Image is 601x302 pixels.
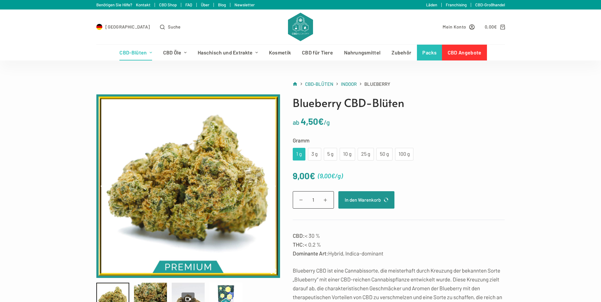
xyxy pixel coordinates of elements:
[386,45,417,60] a: Zubehör
[218,2,226,7] a: Blog
[293,136,505,145] label: Gramm
[96,2,150,7] a: Benötigen Sie Hilfe? Kontakt
[305,81,333,87] span: CBD-Blüten
[293,170,315,181] bdi: 9,00
[96,24,103,30] img: DE Flag
[301,116,324,127] bdi: 4,50
[364,80,390,88] span: Blueberry
[426,2,437,7] a: Läden
[192,45,263,60] a: Haschisch und Extrakte
[318,116,324,127] span: €
[293,94,505,111] h1: Blueberry CBD-Blüten
[475,2,505,7] a: CBD-Großhandel
[293,231,505,258] p: < 30 % < 0,2 % Hybrid, Indica-dominant
[201,2,209,7] a: Über
[234,2,255,7] a: Newsletter
[114,45,487,60] nav: Header-Menü
[361,150,370,158] div: 25 g
[417,45,442,60] a: Packs
[96,23,150,30] a: Select Country
[318,171,343,181] span: ( )
[293,232,305,239] strong: CBD:
[341,80,357,88] a: Indoor
[328,150,333,158] div: 5 g
[293,191,334,209] input: Produktmenge
[297,45,339,60] a: CBD für Tiere
[446,2,467,7] a: Franchising
[442,45,487,60] a: CBD Angebote
[297,150,302,158] div: 1 g
[341,81,357,87] span: Indoor
[443,23,466,30] span: Mein Konto
[494,24,497,29] span: €
[312,150,317,158] div: 3 g
[293,241,304,248] strong: THC:
[159,2,177,7] a: CBD Shop
[399,150,410,158] div: 100 g
[305,80,333,88] a: CBD-Blüten
[339,45,386,60] a: Nahrungsmittel
[338,191,394,209] button: In den Warenkorb
[380,150,389,158] div: 50 g
[157,45,192,60] a: CBD Öle
[288,13,313,41] img: CBD Alchemy
[310,170,315,181] span: €
[293,250,328,256] strong: Dominante Art:
[343,150,351,158] div: 10 g
[185,2,192,7] a: FAQ
[335,172,341,179] span: /g
[160,23,181,30] button: Open search form
[485,24,497,29] bdi: 0,00
[485,23,505,30] a: Shopping cart
[263,45,296,60] a: Kosmetik
[324,118,330,126] span: /g
[168,23,181,30] span: Suche
[331,172,335,179] span: €
[443,23,475,30] a: Mein Konto
[114,45,157,60] a: CBD-Blüten
[293,118,299,126] span: ab
[320,172,335,179] bdi: 9,00
[96,94,280,278] img: flowers-indoor-blueberry-product-v5b
[105,23,150,30] span: [GEOGRAPHIC_DATA]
